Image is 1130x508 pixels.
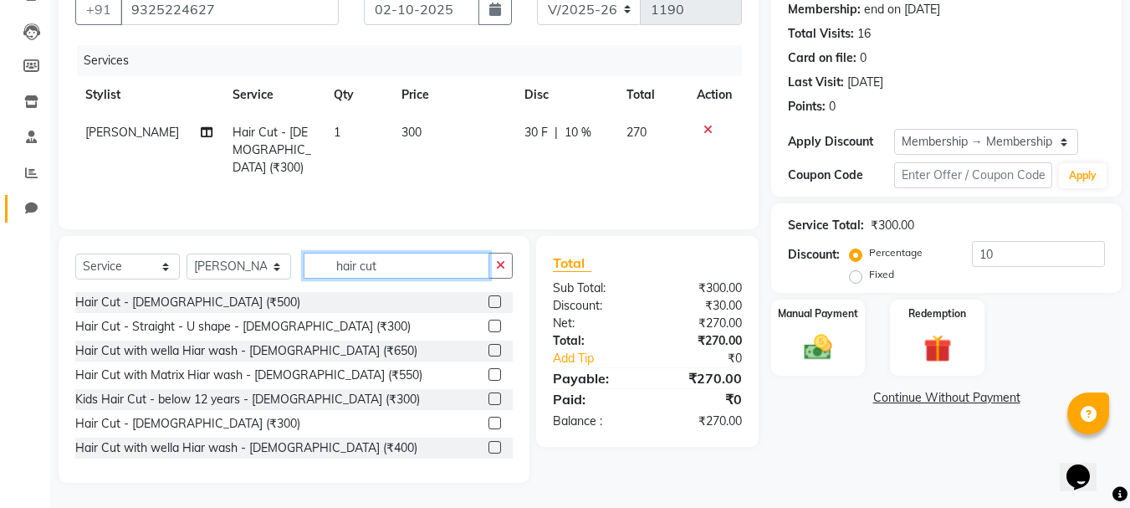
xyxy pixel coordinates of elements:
div: Net: [540,315,647,332]
th: Price [391,76,514,114]
span: 270 [626,125,647,140]
div: ₹30.00 [647,297,754,315]
div: Hair Cut - Straight - U shape - [DEMOGRAPHIC_DATA] (₹300) [75,318,411,336]
span: [PERSON_NAME] [85,125,179,140]
img: _cash.svg [795,331,841,363]
div: Coupon Code [788,167,893,184]
span: Total [553,254,591,272]
label: Percentage [869,245,923,260]
div: ₹270.00 [647,368,754,388]
th: Disc [514,76,616,114]
span: 30 F [524,124,548,141]
div: end on [DATE] [864,1,940,18]
th: Total [616,76,687,114]
span: | [555,124,558,141]
img: _gift.svg [915,331,960,366]
div: ₹0 [666,350,755,367]
div: ₹300.00 [647,280,754,297]
div: Points: [788,98,826,115]
input: Search or Scan [304,253,489,279]
th: Action [687,76,742,114]
div: Discount: [788,246,840,264]
div: Hair Cut with wella Hiar wash - [DEMOGRAPHIC_DATA] (₹400) [75,439,417,457]
span: 1 [334,125,340,140]
div: Total: [540,332,647,350]
div: ₹0 [647,389,754,409]
div: Membership: [788,1,861,18]
div: Hair Cut with Matrix Hiar wash - [DEMOGRAPHIC_DATA] (₹550) [75,367,422,384]
span: 10 % [565,124,591,141]
div: ₹270.00 [647,413,754,430]
button: Apply [1059,163,1107,188]
div: ₹300.00 [871,217,914,234]
div: Hair Cut - [DEMOGRAPHIC_DATA] (₹500) [75,294,300,311]
div: 16 [857,25,871,43]
div: Last Visit: [788,74,844,91]
span: Hair Cut - [DEMOGRAPHIC_DATA] (₹300) [233,125,311,175]
div: [DATE] [847,74,883,91]
div: Kids Hair Cut - below 12 years - [DEMOGRAPHIC_DATA] (₹300) [75,391,420,408]
th: Stylist [75,76,222,114]
a: Add Tip [540,350,665,367]
th: Qty [324,76,391,114]
div: Payable: [540,368,647,388]
div: Discount: [540,297,647,315]
label: Fixed [869,267,894,282]
a: Continue Without Payment [775,389,1118,407]
input: Enter Offer / Coupon Code [894,162,1052,188]
span: 300 [401,125,422,140]
div: Service Total: [788,217,864,234]
div: Total Visits: [788,25,854,43]
iframe: chat widget [1060,441,1113,491]
div: Services [77,45,754,76]
div: ₹270.00 [647,332,754,350]
label: Manual Payment [778,306,858,321]
div: Paid: [540,389,647,409]
div: Hair Cut with wella Hiar wash - [DEMOGRAPHIC_DATA] (₹650) [75,342,417,360]
div: 0 [829,98,836,115]
div: Apply Discount [788,133,893,151]
div: Hair Cut - [DEMOGRAPHIC_DATA] (₹300) [75,415,300,433]
div: 0 [860,49,867,67]
th: Service [222,76,324,114]
label: Redemption [908,306,966,321]
div: ₹270.00 [647,315,754,332]
div: Sub Total: [540,280,647,297]
div: Card on file: [788,49,856,67]
div: Balance : [540,413,647,430]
